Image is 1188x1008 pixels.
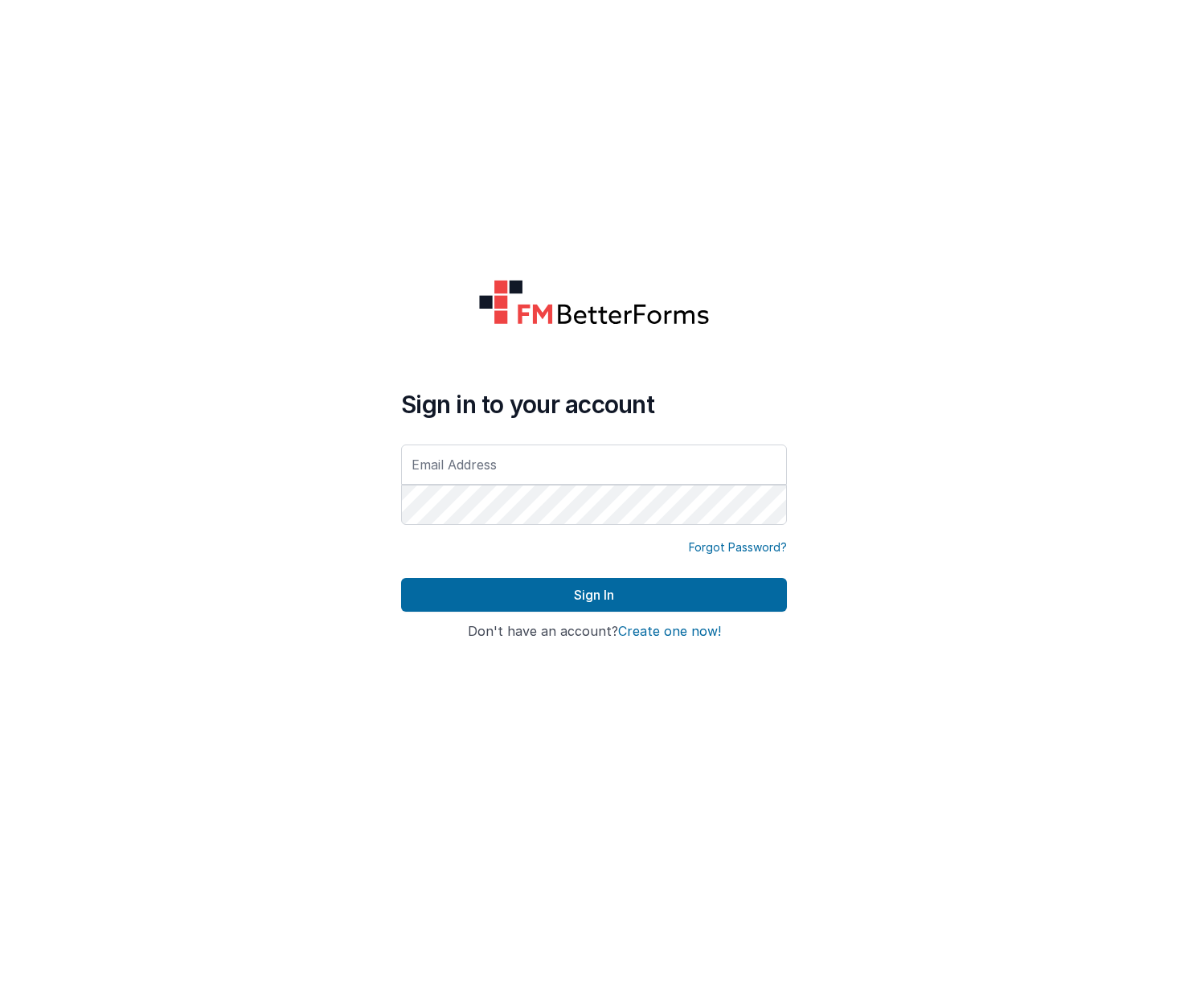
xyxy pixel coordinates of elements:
[401,390,787,419] h4: Sign in to your account
[401,445,787,485] input: Email Address
[689,539,787,555] a: Forgot Password?
[618,625,721,639] button: Create one now!
[401,625,787,639] h4: Don't have an account?
[401,578,787,612] button: Sign In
